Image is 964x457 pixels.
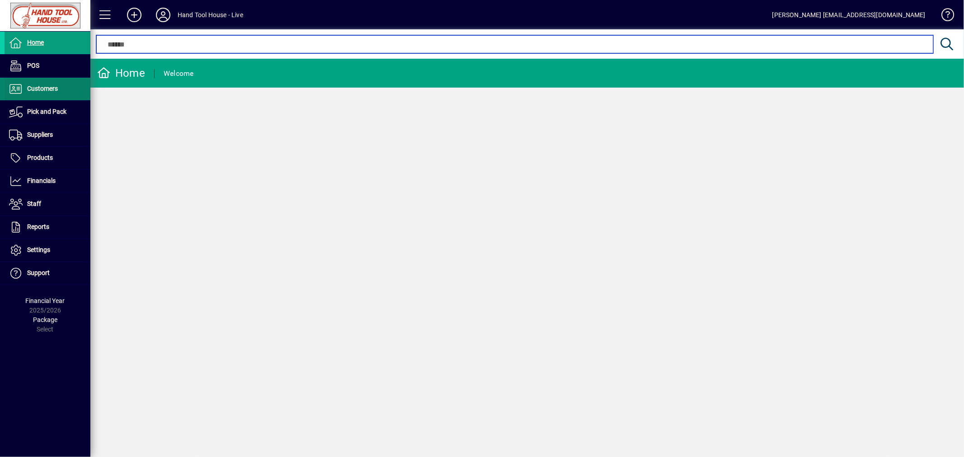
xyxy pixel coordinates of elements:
[772,8,926,22] div: [PERSON_NAME] [EMAIL_ADDRESS][DOMAIN_NAME]
[935,2,953,31] a: Knowledge Base
[149,7,178,23] button: Profile
[5,193,90,215] a: Staff
[5,170,90,192] a: Financials
[27,200,41,207] span: Staff
[27,154,53,161] span: Products
[27,177,56,184] span: Financials
[27,85,58,92] span: Customers
[97,66,145,80] div: Home
[5,101,90,123] a: Pick and Pack
[120,7,149,23] button: Add
[5,147,90,169] a: Products
[5,124,90,146] a: Suppliers
[27,223,49,230] span: Reports
[27,62,39,69] span: POS
[5,78,90,100] a: Customers
[27,131,53,138] span: Suppliers
[5,55,90,77] a: POS
[27,39,44,46] span: Home
[27,108,66,115] span: Pick and Pack
[178,8,243,22] div: Hand Tool House - Live
[164,66,194,81] div: Welcome
[26,297,65,304] span: Financial Year
[33,316,57,323] span: Package
[5,239,90,261] a: Settings
[27,269,50,276] span: Support
[5,262,90,284] a: Support
[27,246,50,253] span: Settings
[5,216,90,238] a: Reports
